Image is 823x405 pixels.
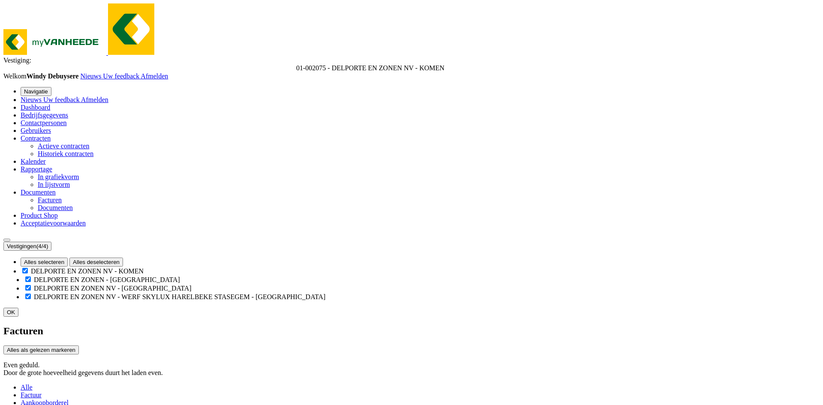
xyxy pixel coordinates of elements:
[3,308,18,317] button: OK
[21,391,42,399] a: Factuur
[296,64,445,72] span: 01-002075 - DELPORTE EN ZONEN NV - KOMEN
[21,135,51,142] a: Contracten
[3,72,80,80] span: Welkom
[24,88,48,95] span: Navigatie
[21,96,43,103] a: Nieuws
[21,158,46,165] a: Kalender
[103,72,141,80] a: Uw feedback
[21,219,86,227] a: Acceptatievoorwaarden
[27,72,79,80] strong: Windy Debuysere
[21,189,56,196] a: Documenten
[21,212,58,219] a: Product Shop
[81,96,108,103] a: Afmelden
[21,127,51,134] a: Gebruikers
[21,384,33,391] a: Alle
[3,361,820,377] p: Even geduld. Door de grote hoeveelheid gegevens duurt het laden even.
[80,72,101,80] span: Nieuws
[34,276,180,283] label: DELPORTE EN ZONEN - [GEOGRAPHIC_DATA]
[3,325,820,337] h2: Facturen
[21,119,67,126] a: Contactpersonen
[3,57,31,64] span: Vestiging:
[3,242,51,251] button: Vestigingen(4/4)
[38,196,62,204] a: Facturen
[141,72,168,80] a: Afmelden
[43,96,80,103] span: Uw feedback
[103,72,139,80] span: Uw feedback
[38,204,73,211] a: Documenten
[38,181,70,188] a: In lijstvorm
[43,96,81,103] a: Uw feedback
[34,293,325,300] label: DELPORTE EN ZONEN NV - WERF SKYLUX HARELBEKE STASEGEM - [GEOGRAPHIC_DATA]
[7,243,48,249] span: Vestigingen
[34,285,192,292] label: DELPORTE EN ZONEN NV - [GEOGRAPHIC_DATA]
[21,104,50,111] a: Dashboard
[80,72,103,80] a: Nieuws
[3,29,106,55] img: myVanheede
[3,345,79,354] button: Alles als gelezen markeren
[108,3,154,55] img: myVanheede
[21,96,42,103] span: Nieuws
[69,258,123,267] button: Alles deselecteren
[38,173,79,180] a: In grafiekvorm
[31,267,144,275] label: DELPORTE EN ZONEN NV - KOMEN
[21,87,51,96] button: Navigatie
[38,142,89,150] a: Actieve contracten
[36,243,48,249] count: (4/4)
[38,150,93,157] a: Historiek contracten
[21,111,68,119] a: Bedrijfsgegevens
[21,258,68,267] button: Alles selecteren
[21,165,52,173] a: Rapportage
